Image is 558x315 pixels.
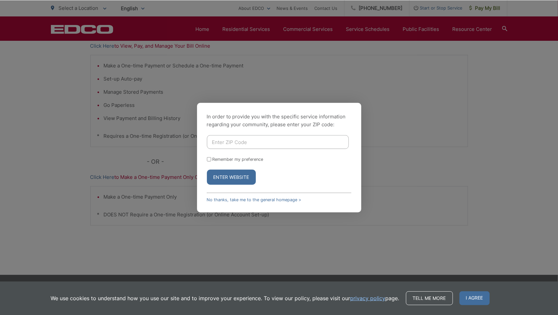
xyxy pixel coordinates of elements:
[207,113,351,129] p: In order to provide you with the specific service information regarding your community, please en...
[212,157,263,162] label: Remember my preference
[207,197,301,202] a: No thanks, take me to the general homepage >
[350,294,386,302] a: privacy policy
[207,170,256,185] button: Enter Website
[51,294,399,302] p: We use cookies to understand how you use our site and to improve your experience. To view our pol...
[459,291,490,305] span: I agree
[406,291,453,305] a: Tell me more
[207,135,349,149] input: Enter ZIP Code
